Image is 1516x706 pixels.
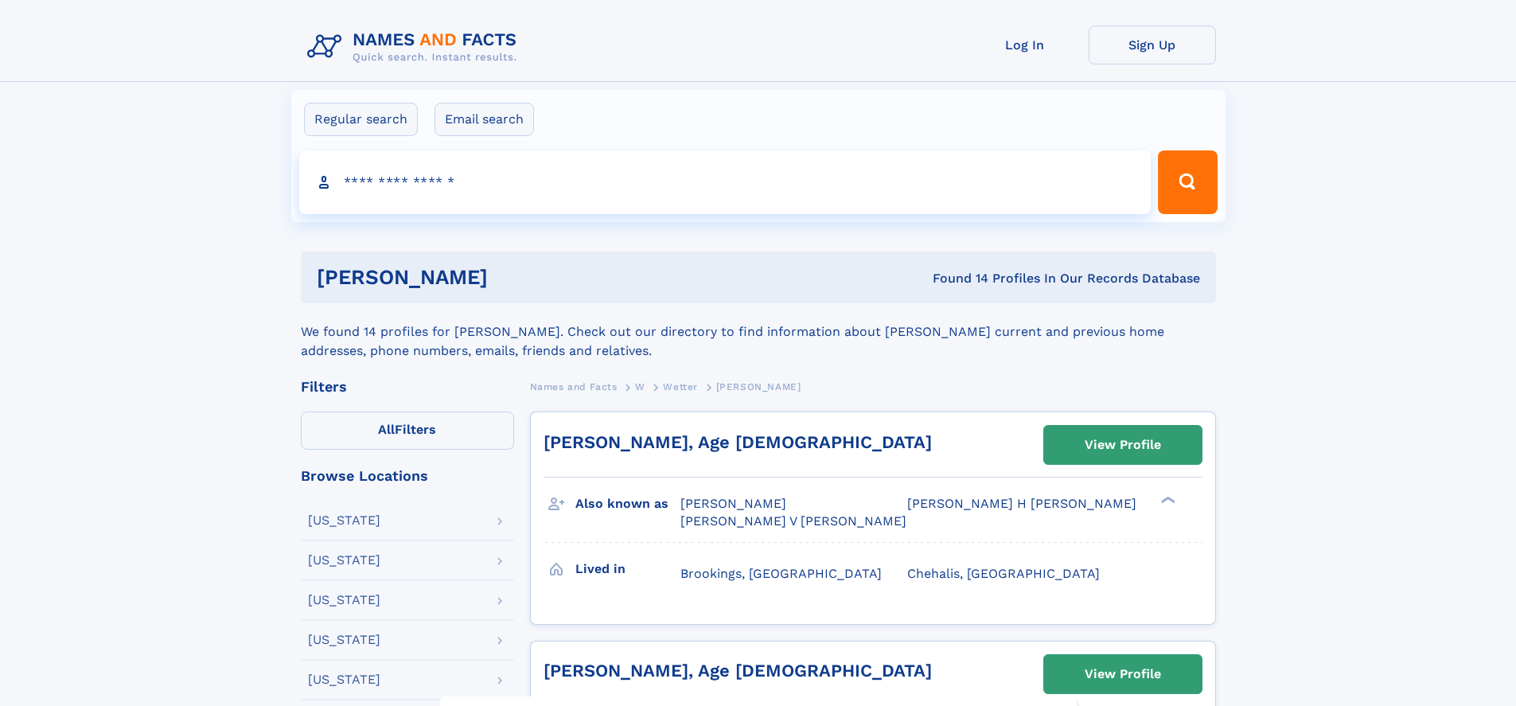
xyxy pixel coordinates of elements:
span: [PERSON_NAME] [680,496,786,511]
div: [US_STATE] [308,514,380,527]
span: [PERSON_NAME] H [PERSON_NAME] [907,496,1136,511]
label: Regular search [304,103,418,136]
a: View Profile [1044,655,1202,693]
label: Filters [301,412,514,450]
span: All [378,422,395,437]
a: [PERSON_NAME], Age [DEMOGRAPHIC_DATA] [544,661,932,681]
span: W [635,381,645,392]
div: Found 14 Profiles In Our Records Database [710,270,1200,287]
div: [US_STATE] [308,554,380,567]
h3: Lived in [575,556,680,583]
span: Chehalis, [GEOGRAPHIC_DATA] [907,566,1100,581]
a: W [635,376,645,396]
div: We found 14 profiles for [PERSON_NAME]. Check out our directory to find information about [PERSON... [301,303,1216,361]
a: View Profile [1044,426,1202,464]
label: Email search [435,103,534,136]
span: Wetter [663,381,698,392]
div: [US_STATE] [308,594,380,607]
a: [PERSON_NAME], Age [DEMOGRAPHIC_DATA] [544,432,932,452]
div: Filters [301,380,514,394]
img: Logo Names and Facts [301,25,530,68]
div: Browse Locations [301,469,514,483]
a: Names and Facts [530,376,618,396]
div: View Profile [1085,656,1161,692]
h1: [PERSON_NAME] [317,267,711,287]
a: Log In [961,25,1089,64]
div: ❯ [1157,495,1176,505]
div: [US_STATE] [308,673,380,686]
h3: Also known as [575,490,680,517]
input: search input [299,150,1152,214]
a: Wetter [663,376,698,396]
div: View Profile [1085,427,1161,463]
span: [PERSON_NAME] [716,381,801,392]
a: Sign Up [1089,25,1216,64]
span: Brookings, [GEOGRAPHIC_DATA] [680,566,882,581]
div: [US_STATE] [308,634,380,646]
button: Search Button [1158,150,1217,214]
span: [PERSON_NAME] V [PERSON_NAME] [680,513,906,529]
